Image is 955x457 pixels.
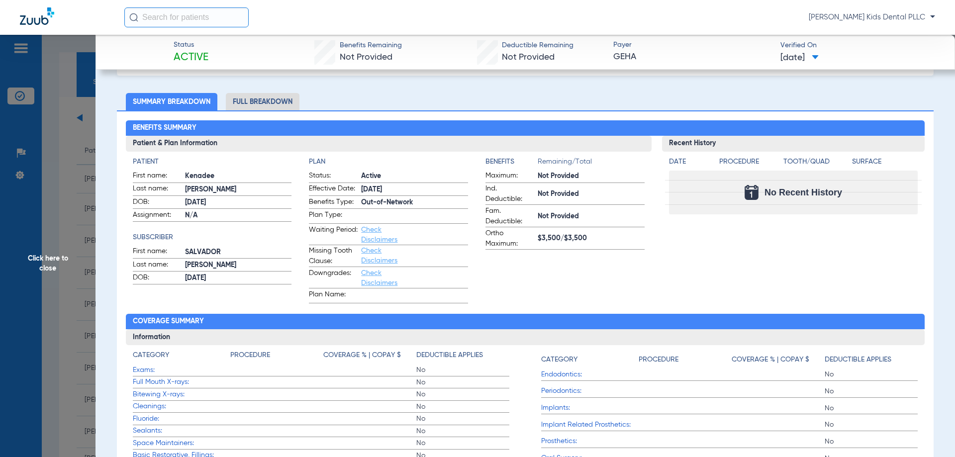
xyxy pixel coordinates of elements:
span: Active [174,51,208,65]
span: [DATE] [185,273,292,283]
span: No [416,426,509,436]
app-breakdown-title: Date [669,157,711,171]
h4: Category [133,350,169,361]
li: Summary Breakdown [126,93,217,110]
span: Exams: [133,365,230,375]
span: No [416,365,509,375]
app-breakdown-title: Procedure [230,350,323,364]
span: $3,500/$3,500 [538,233,645,244]
span: Missing Tooth Clause: [309,246,358,267]
span: Benefits Remaining [340,40,402,51]
span: Fam. Deductible: [485,206,534,227]
h4: Procedure [719,157,780,167]
span: [DATE] [361,184,468,195]
app-breakdown-title: Procedure [719,157,780,171]
span: Implants: [541,403,639,413]
span: Assignment: [133,210,182,222]
app-breakdown-title: Category [133,350,230,364]
h4: Date [669,157,711,167]
app-breakdown-title: Benefits [485,157,538,171]
h4: Coverage % | Copay $ [323,350,401,361]
span: No [825,437,918,447]
h2: Coverage Summary [126,314,925,330]
span: No Recent History [764,187,842,197]
span: N/A [185,210,292,221]
h4: Category [541,355,577,365]
span: No [825,386,918,396]
span: GEHA [613,51,772,63]
span: No [825,403,918,413]
span: No [416,414,509,424]
span: [PERSON_NAME] Kids Dental PLLC [809,12,935,22]
span: Space Maintainers: [133,438,230,449]
app-breakdown-title: Deductible Applies [825,350,918,368]
span: Downgrades: [309,268,358,288]
app-breakdown-title: Surface [852,157,918,171]
input: Search for patients [124,7,249,27]
span: Not Provided [502,53,555,62]
span: Benefits Type: [309,197,358,209]
span: No [416,402,509,412]
a: Check Disclaimers [361,270,397,286]
span: No [416,377,509,387]
span: Prosthetics: [541,436,639,447]
span: No [825,369,918,379]
span: Kenadee [185,171,292,182]
span: DOB: [133,197,182,209]
h4: Subscriber [133,232,292,243]
iframe: Chat Widget [905,409,955,457]
span: Sealants: [133,426,230,436]
span: Remaining/Total [538,157,645,171]
span: Plan Type: [309,210,358,223]
app-breakdown-title: Coverage % | Copay $ [732,350,825,368]
span: Fluoride: [133,414,230,424]
span: [PERSON_NAME] [185,184,292,195]
span: Not Provided [340,53,392,62]
h4: Deductible Applies [825,355,891,365]
img: Search Icon [129,13,138,22]
h4: Surface [852,157,918,167]
span: Ind. Deductible: [485,183,534,204]
h3: Information [126,329,925,345]
app-breakdown-title: Tooth/Quad [783,157,849,171]
span: [DATE] [780,52,819,64]
span: First name: [133,246,182,258]
h4: Coverage % | Copay $ [732,355,809,365]
span: Verified On [780,40,939,51]
img: Zuub Logo [20,7,54,25]
h3: Patient & Plan Information [126,136,652,152]
span: Ortho Maximum: [485,228,534,249]
span: First name: [133,171,182,183]
span: Plan Name: [309,289,358,303]
li: Full Breakdown [226,93,299,110]
a: Check Disclaimers [361,226,397,243]
span: Active [361,171,468,182]
h3: Recent History [662,136,925,152]
span: Periodontics: [541,386,639,396]
span: Waiting Period: [309,225,358,245]
span: Not Provided [538,171,645,182]
span: Effective Date: [309,183,358,195]
span: Deductible Remaining [502,40,573,51]
span: Last name: [133,260,182,272]
app-breakdown-title: Coverage % | Copay $ [323,350,416,364]
span: Last name: [133,183,182,195]
h4: Benefits [485,157,538,167]
h4: Patient [133,157,292,167]
span: No [825,420,918,430]
h4: Plan [309,157,468,167]
span: DOB: [133,273,182,284]
span: No [416,438,509,448]
span: No [416,389,509,399]
h4: Procedure [230,350,270,361]
span: Implant Related Prosthetics: [541,420,639,430]
span: Payer [613,40,772,50]
h4: Tooth/Quad [783,157,849,167]
app-breakdown-title: Category [541,350,639,368]
span: Not Provided [538,189,645,199]
span: SALVADOR [185,247,292,258]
